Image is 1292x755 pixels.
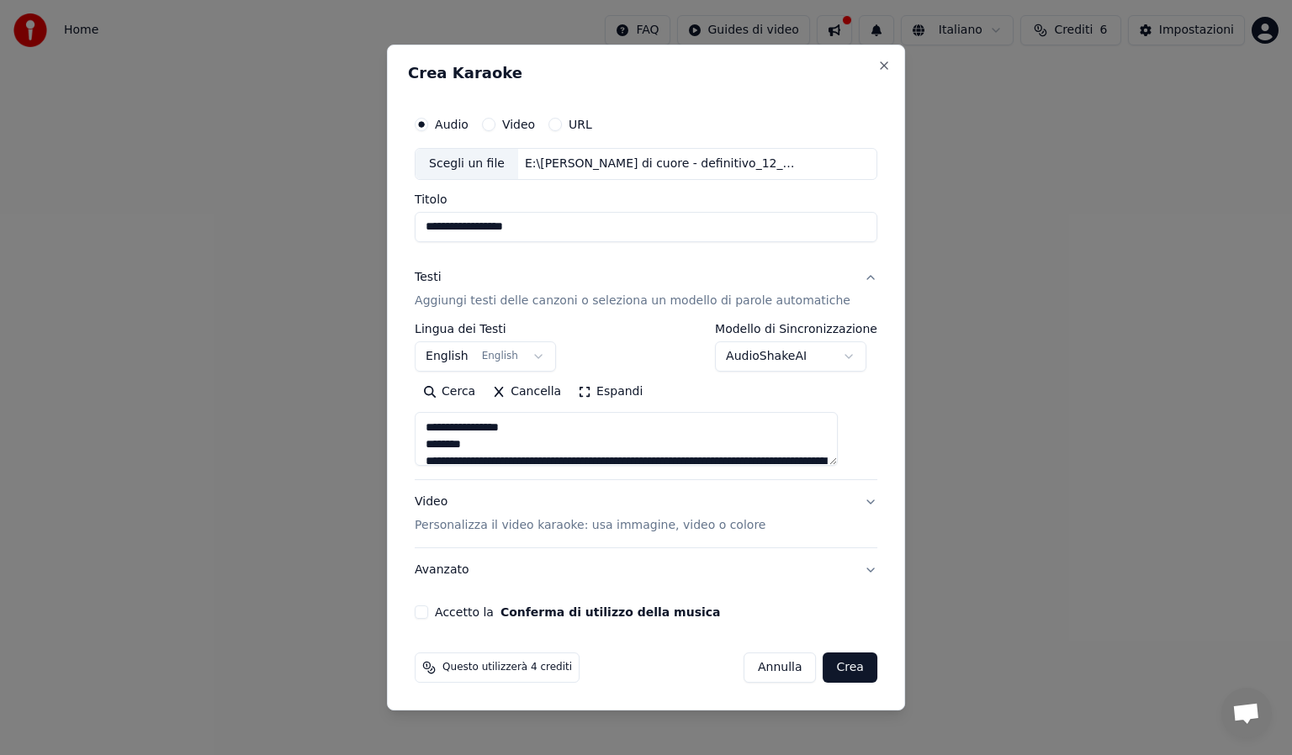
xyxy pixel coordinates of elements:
[415,193,877,205] label: Titolo
[442,661,572,674] span: Questo utilizzerà 4 crediti
[823,652,877,683] button: Crea
[435,606,720,618] label: Accetto la
[569,119,592,130] label: URL
[415,548,877,592] button: Avanzato
[744,652,817,683] button: Annulla
[415,323,877,479] div: TestiAggiungi testi delle canzoni o seleziona un modello di parole automatiche
[415,293,850,309] p: Aggiungi testi delle canzoni o seleziona un modello di parole automatiche
[415,256,877,323] button: TestiAggiungi testi delle canzoni o seleziona un modello di parole automatiche
[415,480,877,547] button: VideoPersonalizza il video karaoke: usa immagine, video o colore
[408,66,884,81] h2: Crea Karaoke
[715,323,877,335] label: Modello di Sincronizzazione
[415,378,484,405] button: Cerca
[500,606,721,618] button: Accetto la
[569,378,651,405] button: Espandi
[502,119,535,130] label: Video
[435,119,469,130] label: Audio
[415,323,556,335] label: Lingua dei Testi
[416,149,518,179] div: Scegli un file
[484,378,569,405] button: Cancella
[518,156,804,172] div: E:\[PERSON_NAME] di cuore - definitivo_12_09_25, 22.46.m4a
[415,517,765,534] p: Personalizza il video karaoke: usa immagine, video o colore
[415,269,441,286] div: Testi
[415,494,765,534] div: Video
